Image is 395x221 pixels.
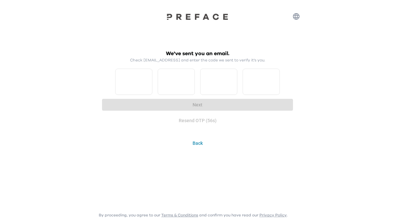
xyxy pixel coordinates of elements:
[99,212,288,218] p: By proceeding, you agree to our and confirm you have read our .
[158,69,195,95] input: Please enter OTP character 2
[130,57,265,63] p: Check [EMAIL_ADDRESS] and enter the code we sent to verify it's you.
[166,50,229,57] h2: We've sent you an email.
[161,213,198,217] a: Terms & Conditions
[259,213,287,217] a: Privacy Policy
[243,69,280,95] input: Please enter OTP character 4
[200,69,237,95] input: Please enter OTP character 3
[165,13,230,20] img: Preface Logo
[99,137,296,149] button: Back
[115,69,152,95] input: Please enter OTP character 1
